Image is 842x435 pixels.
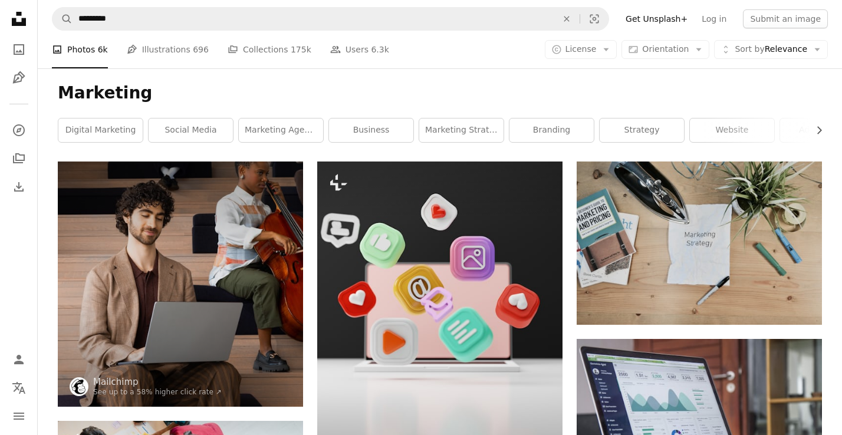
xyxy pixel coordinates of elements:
a: a laptop with a bunch of app icons coming out of it [317,303,563,314]
a: Explore [7,118,31,142]
a: laptop computer on glass-top table [577,421,822,431]
span: Sort by [735,44,764,54]
a: branding [509,118,594,142]
a: marketing agency [239,118,323,142]
a: Download History [7,175,31,199]
button: Menu [7,404,31,428]
a: strategy [600,118,684,142]
button: Visual search [580,8,609,30]
button: Orientation [621,40,709,59]
a: business [329,118,413,142]
a: Collections [7,147,31,170]
a: Log in [695,9,734,28]
a: Illustrations [7,66,31,90]
a: marketing strategy [419,118,504,142]
form: Find visuals sitewide [52,7,609,31]
span: License [565,44,597,54]
span: 6.3k [371,43,389,56]
a: Log in / Sign up [7,348,31,371]
span: Relevance [735,44,807,55]
a: website [690,118,774,142]
a: See up to a 58% higher click rate ↗ [93,388,222,396]
button: Search Unsplash [52,8,73,30]
a: Illustrations 696 [127,31,209,68]
img: Man with laptop and woman playing cello [58,162,303,407]
a: Users 6.3k [330,31,389,68]
button: scroll list to the right [808,118,822,142]
a: Get Unsplash+ [619,9,695,28]
a: Man with laptop and woman playing cello [58,278,303,289]
span: 175k [291,43,311,56]
a: Mailchimp [93,376,222,388]
button: Language [7,376,31,400]
a: Photos [7,38,31,61]
a: social media [149,118,233,142]
span: Orientation [642,44,689,54]
img: Go to Mailchimp's profile [70,377,88,396]
h1: Marketing [58,83,822,104]
img: white printing paper with Marketing Strategy text [577,162,822,325]
button: Clear [554,8,580,30]
button: License [545,40,617,59]
button: Submit an image [743,9,828,28]
span: 696 [193,43,209,56]
a: Collections 175k [228,31,311,68]
button: Sort byRelevance [714,40,828,59]
a: white printing paper with Marketing Strategy text [577,238,822,248]
a: digital marketing [58,118,143,142]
